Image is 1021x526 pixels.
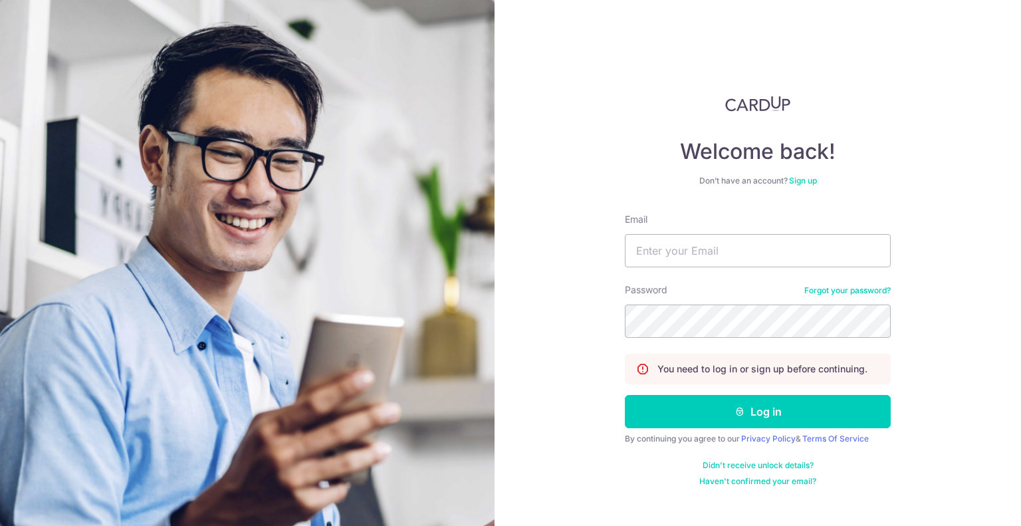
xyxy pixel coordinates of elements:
[657,362,867,376] p: You need to log in or sign up before continuing.
[625,283,667,297] label: Password
[625,138,891,165] h4: Welcome back!
[725,96,790,112] img: CardUp Logo
[625,213,647,226] label: Email
[625,395,891,428] button: Log in
[625,176,891,186] div: Don’t have an account?
[741,434,796,444] a: Privacy Policy
[804,285,891,296] a: Forgot your password?
[802,434,869,444] a: Terms Of Service
[789,176,817,186] a: Sign up
[625,434,891,444] div: By continuing you agree to our &
[703,460,814,471] a: Didn't receive unlock details?
[699,476,816,487] a: Haven't confirmed your email?
[625,234,891,267] input: Enter your Email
